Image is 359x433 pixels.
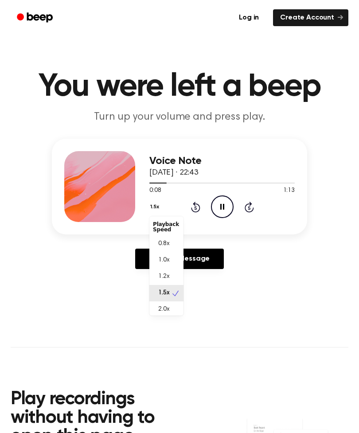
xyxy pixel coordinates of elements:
span: 1.0x [158,256,169,265]
div: Playback Speed [149,218,183,236]
button: 1.5x [149,199,162,215]
span: 1.2x [158,272,169,281]
span: 0.8x [158,239,169,249]
div: 1.5x [149,216,183,316]
span: 1.5x [158,289,169,298]
span: 2.0x [158,305,169,314]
